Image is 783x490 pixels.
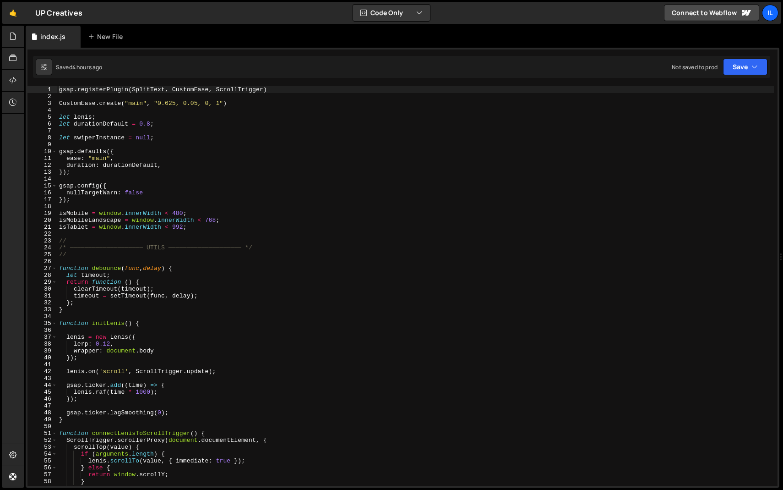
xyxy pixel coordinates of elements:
[27,258,57,265] div: 26
[27,375,57,382] div: 43
[27,244,57,251] div: 24
[88,32,126,41] div: New File
[27,86,57,93] div: 1
[27,299,57,306] div: 32
[27,169,57,176] div: 13
[27,354,57,361] div: 40
[723,59,767,75] button: Save
[27,471,57,478] div: 57
[27,231,57,237] div: 22
[27,320,57,327] div: 35
[27,409,57,416] div: 48
[27,210,57,217] div: 19
[27,114,57,121] div: 5
[27,444,57,451] div: 53
[27,189,57,196] div: 16
[72,63,103,71] div: 4 hours ago
[27,265,57,272] div: 27
[664,5,759,21] a: Connect to Webflow
[27,134,57,141] div: 8
[27,313,57,320] div: 34
[27,430,57,437] div: 51
[27,396,57,402] div: 46
[27,148,57,155] div: 10
[27,182,57,189] div: 15
[27,100,57,107] div: 3
[27,437,57,444] div: 52
[27,107,57,114] div: 4
[27,279,57,286] div: 29
[56,63,103,71] div: Saved
[27,162,57,169] div: 12
[27,196,57,203] div: 17
[27,272,57,279] div: 28
[27,341,57,347] div: 38
[672,63,718,71] div: Not saved to prod
[27,237,57,244] div: 23
[27,457,57,464] div: 55
[27,155,57,162] div: 11
[27,141,57,148] div: 9
[27,127,57,134] div: 7
[27,402,57,409] div: 47
[27,292,57,299] div: 31
[35,7,82,18] div: UP Creatives
[27,451,57,457] div: 54
[27,203,57,210] div: 18
[27,176,57,182] div: 14
[27,389,57,396] div: 45
[762,5,778,21] a: Il
[27,217,57,224] div: 20
[27,361,57,368] div: 41
[27,251,57,258] div: 25
[27,286,57,292] div: 30
[27,423,57,430] div: 50
[27,121,57,127] div: 6
[2,2,24,24] a: 🤙
[27,368,57,375] div: 42
[27,334,57,341] div: 37
[353,5,430,21] button: Code Only
[27,306,57,313] div: 33
[27,93,57,100] div: 2
[27,347,57,354] div: 39
[27,224,57,231] div: 21
[27,464,57,471] div: 56
[27,416,57,423] div: 49
[27,327,57,334] div: 36
[27,478,57,485] div: 58
[27,382,57,389] div: 44
[40,32,65,41] div: index.js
